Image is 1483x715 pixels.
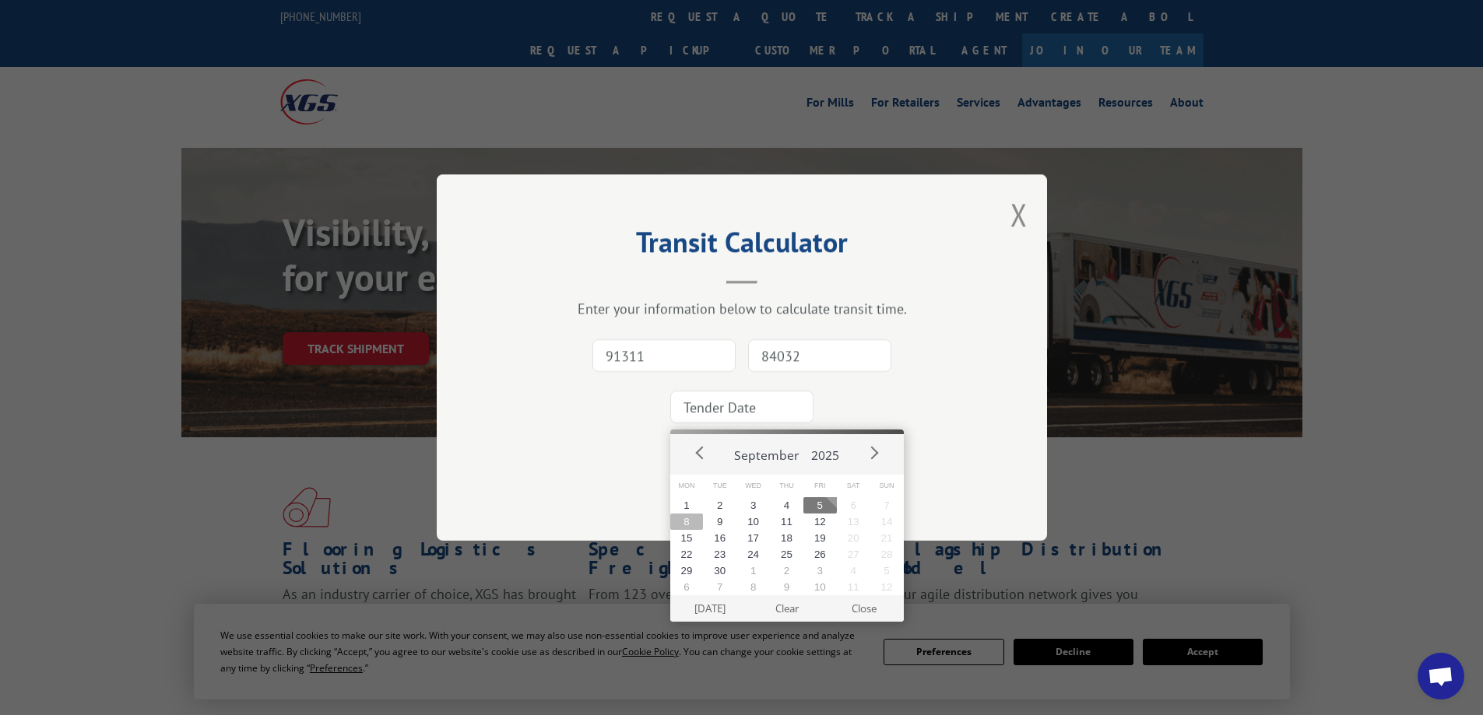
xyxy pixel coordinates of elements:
div: Enter your information below to calculate transit time. [515,300,969,317]
button: [DATE] [671,595,748,622]
button: 27 [837,546,870,563]
button: 18 [770,530,803,546]
button: 11 [837,579,870,595]
button: 10 [736,513,770,530]
button: 5 [870,563,904,579]
span: Thu [770,475,803,497]
button: 8 [670,513,704,530]
span: Sun [870,475,904,497]
button: 13 [837,513,870,530]
button: Clear [748,595,825,622]
button: 30 [703,563,736,579]
button: 1 [670,497,704,513]
button: 15 [670,530,704,546]
input: Dest. Zip [748,339,891,372]
span: Tue [703,475,736,497]
button: 22 [670,546,704,563]
button: 2 [770,563,803,579]
button: 11 [770,513,803,530]
button: 21 [870,530,904,546]
a: Open chat [1418,653,1464,699]
input: Origin Zip [592,339,736,372]
button: 26 [803,546,837,563]
button: 24 [736,546,770,563]
button: 23 [703,546,736,563]
button: 20 [837,530,870,546]
button: 29 [670,563,704,579]
button: Close modal [1010,194,1028,235]
button: 25 [770,546,803,563]
button: 2 [703,497,736,513]
button: Close [825,595,902,622]
h2: Transit Calculator [515,231,969,261]
span: Wed [736,475,770,497]
button: Prev [689,441,712,464]
span: Fri [803,475,837,497]
button: September [728,434,805,470]
button: 3 [736,497,770,513]
button: 6 [837,497,870,513]
button: 8 [736,579,770,595]
button: 6 [670,579,704,595]
button: 2025 [805,434,845,470]
button: 17 [736,530,770,546]
button: 4 [770,497,803,513]
span: Sat [837,475,870,497]
span: Mon [670,475,704,497]
button: 28 [870,546,904,563]
button: 12 [870,579,904,595]
button: 4 [837,563,870,579]
button: 9 [703,513,736,530]
button: 9 [770,579,803,595]
input: Tender Date [670,391,814,423]
button: 12 [803,513,837,530]
button: 16 [703,530,736,546]
button: 19 [803,530,837,546]
button: Next [862,441,885,464]
button: 3 [803,563,837,579]
button: 7 [703,579,736,595]
button: 7 [870,497,904,513]
button: 10 [803,579,837,595]
button: 1 [736,563,770,579]
button: 14 [870,513,904,530]
button: 5 [803,497,837,513]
